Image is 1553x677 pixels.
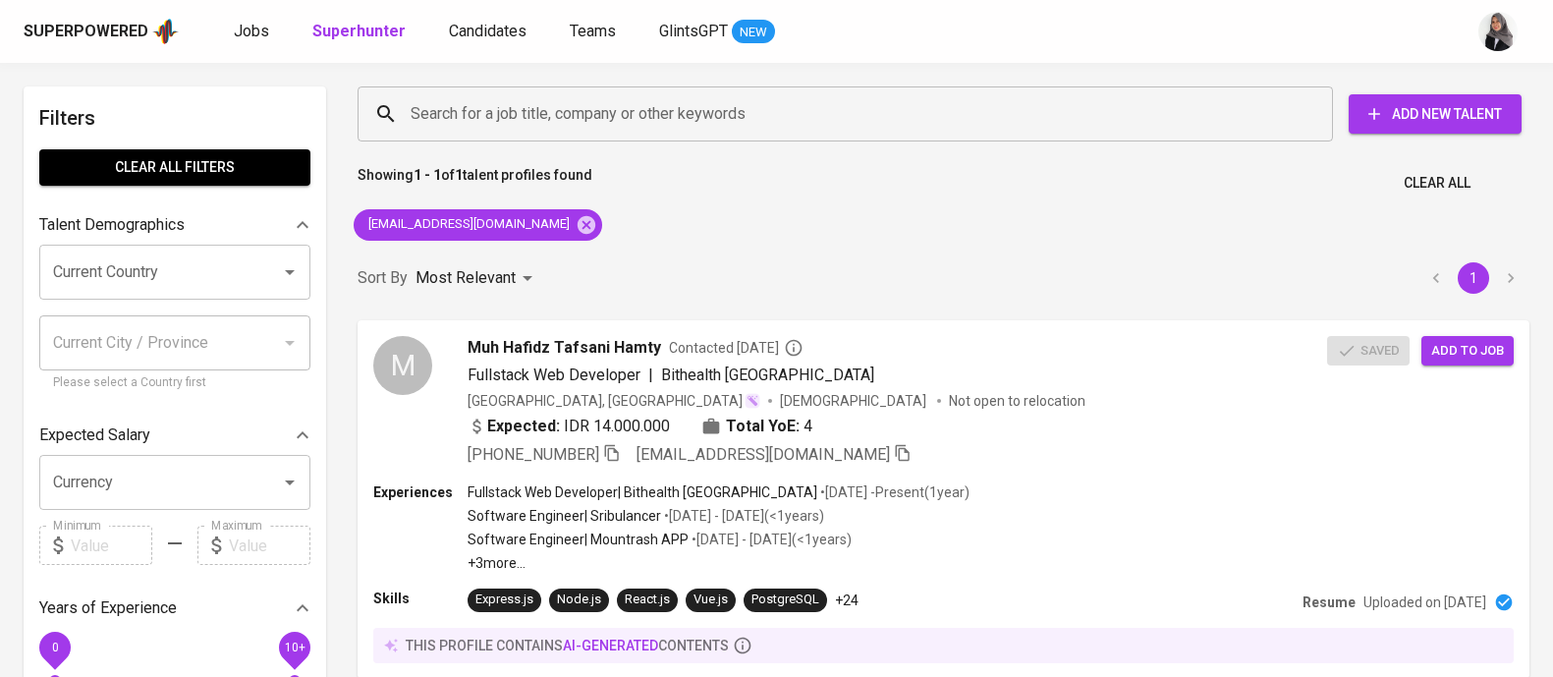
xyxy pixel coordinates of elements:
[784,338,804,358] svg: By Batam recruiter
[449,20,530,44] a: Candidates
[1431,340,1504,363] span: Add to job
[659,20,775,44] a: GlintsGPT NEW
[1404,171,1470,196] span: Clear All
[468,391,760,411] div: [GEOGRAPHIC_DATA], [GEOGRAPHIC_DATA]
[24,21,148,43] div: Superpowered
[354,215,582,234] span: [EMAIL_ADDRESS][DOMAIN_NAME]
[373,482,468,502] p: Experiences
[1458,262,1489,294] button: page 1
[312,22,406,40] b: Superhunter
[726,415,800,438] b: Total YoE:
[563,638,658,653] span: AI-generated
[39,102,310,134] h6: Filters
[1364,102,1506,127] span: Add New Talent
[745,393,760,409] img: magic_wand.svg
[487,415,560,438] b: Expected:
[468,553,970,573] p: +3 more ...
[373,336,432,395] div: M
[39,213,185,237] p: Talent Demographics
[949,391,1085,411] p: Not open to relocation
[661,366,874,384] span: Bithealth [GEOGRAPHIC_DATA]
[1363,592,1486,612] p: Uploaded on [DATE]
[39,205,310,245] div: Talent Demographics
[276,469,304,496] button: Open
[284,641,305,654] span: 10+
[449,22,527,40] span: Candidates
[1349,94,1522,134] button: Add New Talent
[39,416,310,455] div: Expected Salary
[229,526,310,565] input: Value
[1417,262,1529,294] nav: pagination navigation
[1303,592,1356,612] p: Resume
[406,636,729,655] p: this profile contains contents
[804,415,812,438] span: 4
[39,589,310,628] div: Years of Experience
[557,591,601,609] div: Node.js
[693,591,728,609] div: Vue.js
[570,22,616,40] span: Teams
[1478,12,1518,51] img: sinta.windasari@glints.com
[817,482,970,502] p: • [DATE] - Present ( 1 year )
[373,589,468,608] p: Skills
[39,423,150,447] p: Expected Salary
[55,155,295,180] span: Clear All filters
[234,20,273,44] a: Jobs
[276,258,304,286] button: Open
[780,391,929,411] span: [DEMOGRAPHIC_DATA]
[1421,336,1514,367] button: Add to job
[354,209,602,241] div: [EMAIL_ADDRESS][DOMAIN_NAME]
[51,641,58,654] span: 0
[71,526,152,565] input: Value
[468,445,599,464] span: [PHONE_NUMBER]
[468,530,689,549] p: Software Engineer | Mountrash APP
[689,530,852,549] p: • [DATE] - [DATE] ( <1 years )
[312,20,410,44] a: Superhunter
[835,591,859,610] p: +24
[53,373,297,393] p: Please select a Country first
[669,338,804,358] span: Contacted [DATE]
[39,596,177,620] p: Years of Experience
[416,266,516,290] p: Most Relevant
[625,591,670,609] div: React.js
[39,149,310,186] button: Clear All filters
[468,482,817,502] p: Fullstack Web Developer | Bithealth [GEOGRAPHIC_DATA]
[659,22,728,40] span: GlintsGPT
[416,260,539,297] div: Most Relevant
[234,22,269,40] span: Jobs
[1396,165,1478,201] button: Clear All
[455,167,463,183] b: 1
[24,17,179,46] a: Superpoweredapp logo
[661,506,824,526] p: • [DATE] - [DATE] ( <1 years )
[414,167,441,183] b: 1 - 1
[152,17,179,46] img: app logo
[648,364,653,387] span: |
[358,266,408,290] p: Sort By
[751,591,819,609] div: PostgreSQL
[468,415,670,438] div: IDR 14.000.000
[637,445,890,464] span: [EMAIL_ADDRESS][DOMAIN_NAME]
[468,336,661,360] span: Muh Hafidz Tafsani Hamty
[468,366,640,384] span: Fullstack Web Developer
[570,20,620,44] a: Teams
[468,506,661,526] p: Software Engineer | Sribulancer
[475,591,533,609] div: Express.js
[358,165,592,201] p: Showing of talent profiles found
[732,23,775,42] span: NEW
